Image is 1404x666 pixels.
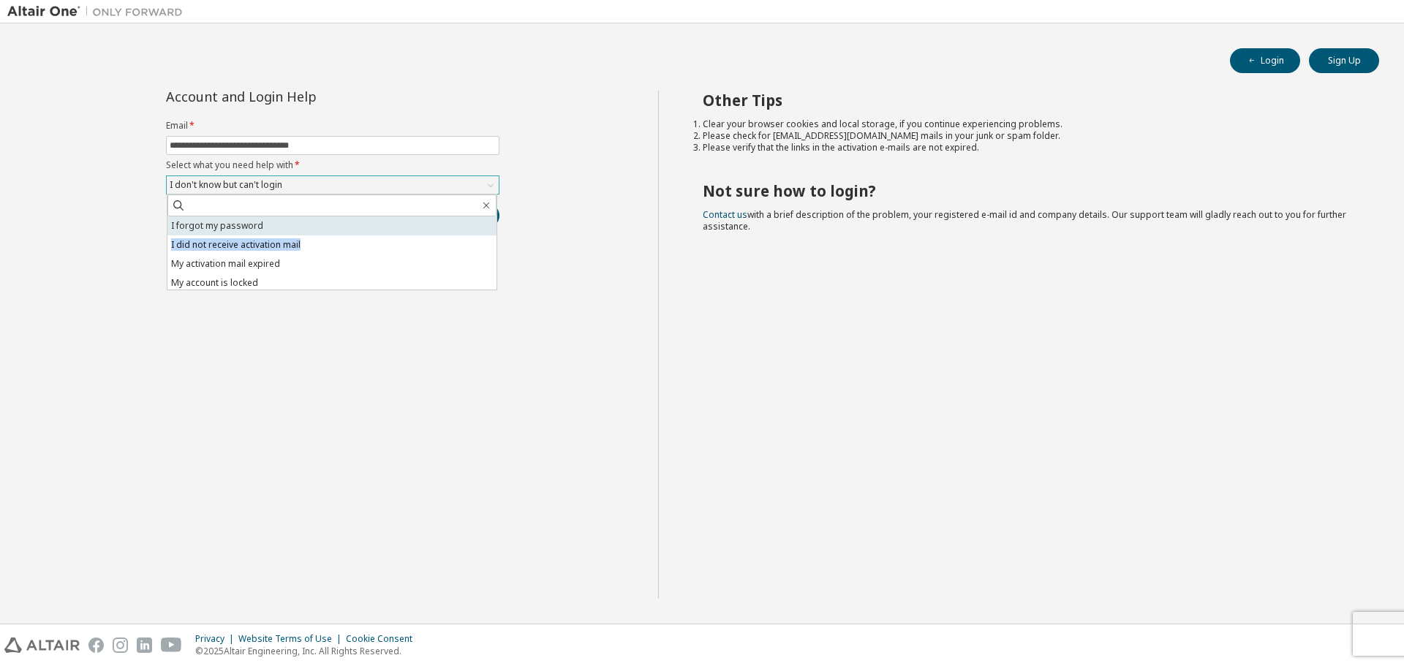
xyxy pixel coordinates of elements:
[88,637,104,653] img: facebook.svg
[166,159,499,171] label: Select what you need help with
[346,633,421,645] div: Cookie Consent
[166,120,499,132] label: Email
[1309,48,1379,73] button: Sign Up
[167,177,284,193] div: I don't know but can't login
[238,633,346,645] div: Website Terms of Use
[703,91,1354,110] h2: Other Tips
[166,91,433,102] div: Account and Login Help
[703,181,1354,200] h2: Not sure how to login?
[4,637,80,653] img: altair_logo.svg
[161,637,182,653] img: youtube.svg
[703,118,1354,130] li: Clear your browser cookies and local storage, if you continue experiencing problems.
[703,130,1354,142] li: Please check for [EMAIL_ADDRESS][DOMAIN_NAME] mails in your junk or spam folder.
[167,216,497,235] li: I forgot my password
[167,176,499,194] div: I don't know but can't login
[7,4,190,19] img: Altair One
[703,208,747,221] a: Contact us
[113,637,128,653] img: instagram.svg
[1230,48,1300,73] button: Login
[703,142,1354,154] li: Please verify that the links in the activation e-mails are not expired.
[137,637,152,653] img: linkedin.svg
[195,645,421,657] p: © 2025 Altair Engineering, Inc. All Rights Reserved.
[195,633,238,645] div: Privacy
[703,208,1346,232] span: with a brief description of the problem, your registered e-mail id and company details. Our suppo...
